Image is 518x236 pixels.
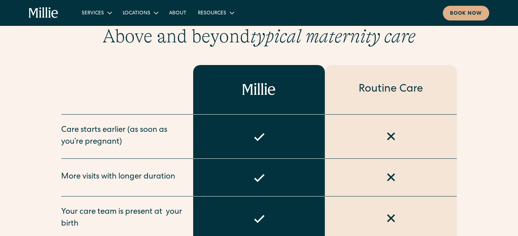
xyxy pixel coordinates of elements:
div: Services [76,7,117,19]
div: Services [82,10,104,17]
a: About [163,7,192,19]
div: Care starts earlier (as soon as you’re pregnant) [61,125,185,148]
em: typical maternity care [250,26,415,47]
div: More visits with longer duration [61,171,175,183]
div: Locations [123,10,150,17]
div: Your care team is present at your birth [61,207,185,230]
div: Routine Care [359,82,423,97]
img: Millie logo [242,83,276,96]
div: Resources [192,7,239,19]
div: Resources [198,10,226,17]
h2: Above and beyond [29,25,489,47]
div: Book now [450,10,482,18]
div: Locations [117,7,163,19]
a: home [29,7,59,19]
a: Book now [443,6,489,20]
